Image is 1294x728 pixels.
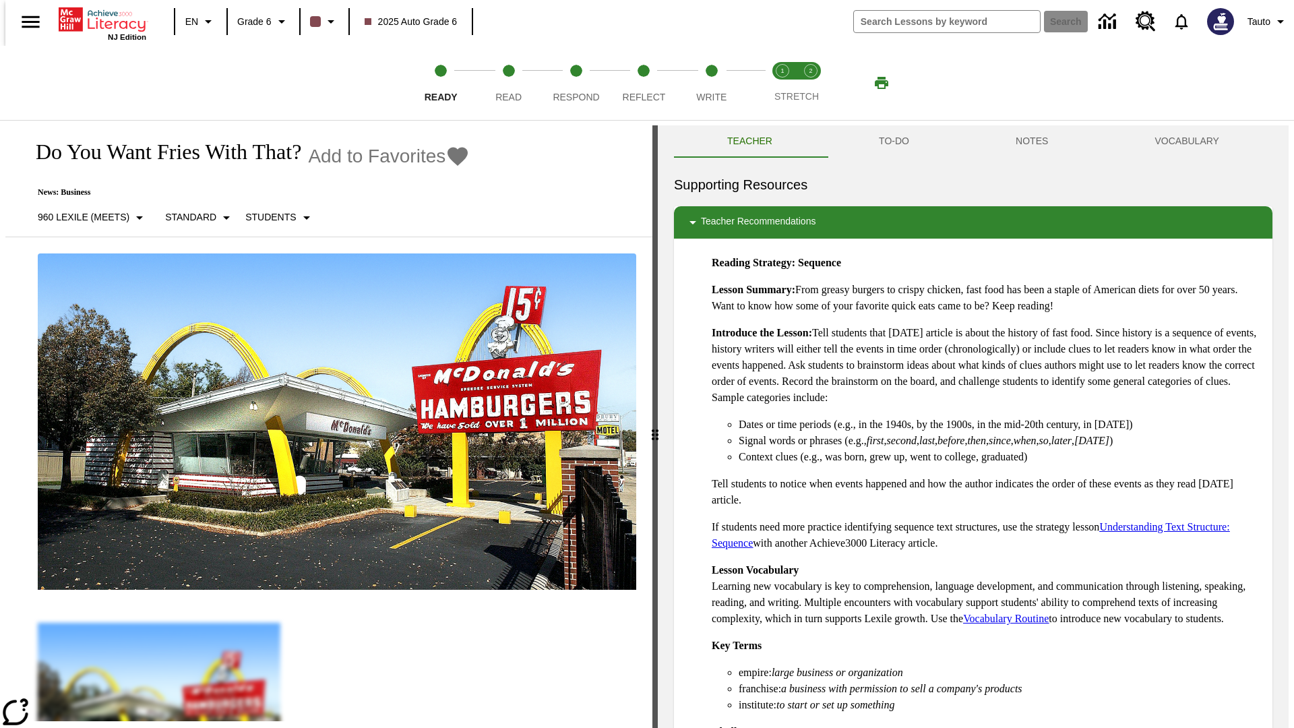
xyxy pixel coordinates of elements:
button: Select Student [240,206,319,230]
img: Avatar [1207,8,1234,35]
span: STRETCH [774,91,819,102]
em: a business with permission to sell a company's products [781,683,1022,694]
button: Open side menu [11,2,51,42]
em: last [919,435,935,446]
li: Context clues (e.g., was born, grew up, went to college, graduated) [739,449,1262,465]
button: Add to Favorites - Do You Want Fries With That? [308,144,470,168]
button: Profile/Settings [1242,9,1294,34]
text: 2 [809,67,812,74]
em: when [1014,435,1037,446]
strong: Lesson Vocabulary [712,564,799,576]
span: Ready [425,92,458,102]
img: One of the first McDonald's stores, with the iconic red sign and golden arches. [38,253,636,590]
button: Write step 5 of 5 [673,46,751,120]
span: 2025 Auto Grade 6 [365,15,458,29]
p: Tell students to notice when events happened and how the author indicates the order of these even... [712,476,1262,508]
div: Instructional Panel Tabs [674,125,1272,158]
p: News: Business [22,187,470,198]
em: to start or set up something [776,699,895,710]
button: Grade: Grade 6, Select a grade [232,9,295,34]
button: Read step 2 of 5 [469,46,547,120]
a: Notifications [1164,4,1199,39]
span: NJ Edition [108,33,146,41]
button: Stretch Read step 1 of 2 [763,46,802,120]
p: Tell students that [DATE] article is about the history of fast food. Since history is a sequence ... [712,325,1262,406]
div: Teacher Recommendations [674,206,1272,239]
a: Understanding Text Structure: Sequence [712,521,1230,549]
li: franchise: [739,681,1262,697]
strong: Introduce the Lesson: [712,327,812,338]
button: Print [860,71,903,95]
strong: Reading Strategy: [712,257,795,268]
button: Teacher [674,125,826,158]
p: From greasy burgers to crispy chicken, fast food has been a staple of American diets for over 50 ... [712,282,1262,314]
button: Select a new avatar [1199,4,1242,39]
li: Signal words or phrases (e.g., , , , , , , , , , ) [739,433,1262,449]
em: second [887,435,917,446]
text: 1 [780,67,784,74]
span: Grade 6 [237,15,272,29]
input: search field [854,11,1040,32]
p: Students [245,210,296,224]
a: Data Center [1090,3,1128,40]
div: Home [59,5,146,41]
strong: Key Terms [712,640,762,651]
em: then [967,435,986,446]
p: Learning new vocabulary is key to comprehension, language development, and communication through ... [712,562,1262,627]
a: Resource Center, Will open in new tab [1128,3,1164,40]
span: EN [185,15,198,29]
button: VOCABULARY [1101,125,1272,158]
li: empire: [739,665,1262,681]
p: Standard [165,210,216,224]
em: first [867,435,884,446]
em: since [989,435,1011,446]
div: Press Enter or Spacebar and then press right and left arrow keys to move the slider [652,125,658,728]
h6: Supporting Resources [674,174,1272,195]
div: activity [658,125,1289,728]
p: If students need more practice identifying sequence text structures, use the strategy lesson with... [712,519,1262,551]
p: 960 Lexile (Meets) [38,210,129,224]
span: Tauto [1247,15,1270,29]
button: TO-DO [826,125,962,158]
p: Teacher Recommendations [701,214,815,231]
button: Stretch Respond step 2 of 2 [791,46,830,120]
button: Class color is dark brown. Change class color [305,9,344,34]
span: Read [495,92,522,102]
em: large business or organization [772,667,903,678]
em: later [1051,435,1072,446]
strong: Lesson Summary: [712,284,795,295]
em: so [1039,435,1049,446]
span: Add to Favorites [308,146,445,167]
em: before [937,435,964,446]
button: Reflect step 4 of 5 [605,46,683,120]
span: Write [696,92,727,102]
button: Select Lexile, 960 Lexile (Meets) [32,206,153,230]
li: Dates or time periods (e.g., in the 1940s, by the 1900s, in the mid-20th century, in [DATE]) [739,417,1262,433]
button: Respond step 3 of 5 [537,46,615,120]
a: Vocabulary Routine [963,613,1049,624]
button: Scaffolds, Standard [160,206,240,230]
strong: Sequence [798,257,841,268]
li: institute: [739,697,1262,713]
button: Ready step 1 of 5 [402,46,480,120]
em: [DATE] [1074,435,1109,446]
span: Respond [553,92,599,102]
h1: Do You Want Fries With That? [22,140,301,164]
button: Language: EN, Select a language [179,9,222,34]
span: Reflect [623,92,666,102]
div: reading [5,125,652,721]
button: NOTES [962,125,1101,158]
